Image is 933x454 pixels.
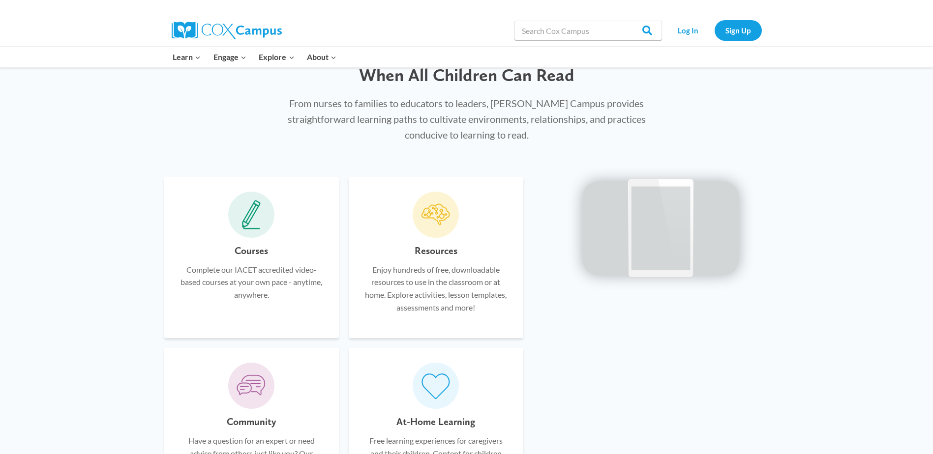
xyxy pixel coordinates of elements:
h6: At-Home Learning [396,414,475,429]
p: Enjoy hundreds of free, downloadable resources to use in the classroom or at home. Explore activi... [363,263,509,313]
nav: Secondary Navigation [667,20,762,40]
h6: Community [227,414,276,429]
input: Search Cox Campus [514,21,662,40]
h6: Courses [235,243,268,258]
span: Equity is Only Possible When All Children Can Read [359,43,574,85]
button: Child menu of About [301,47,343,67]
p: From nurses to families to educators to leaders, [PERSON_NAME] Campus provides straightforward le... [276,95,657,142]
a: Sign Up [715,20,762,40]
button: Child menu of Explore [253,47,301,67]
nav: Primary Navigation [167,47,343,67]
p: Complete our IACET accredited video-based courses at your own pace - anytime, anywhere. [179,263,324,301]
h6: Resources [415,243,457,258]
img: Cox Campus [172,22,282,39]
button: Child menu of Engage [207,47,253,67]
button: Child menu of Learn [167,47,208,67]
a: Log In [667,20,710,40]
